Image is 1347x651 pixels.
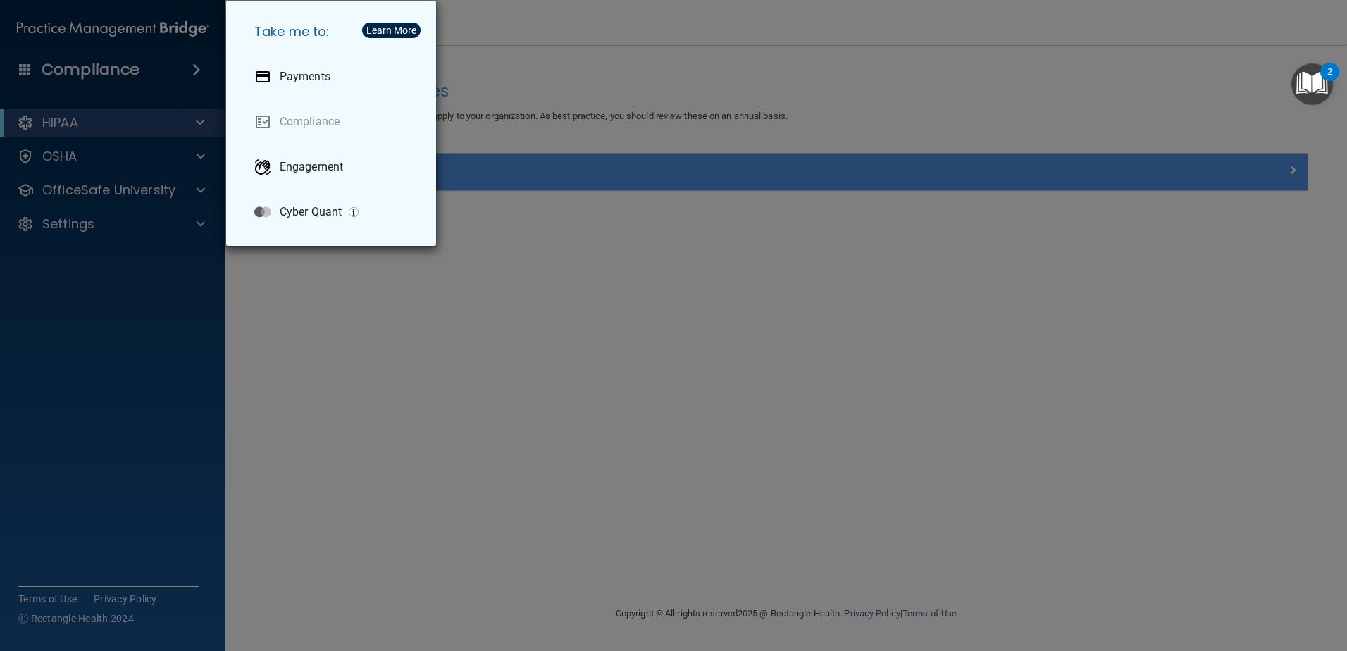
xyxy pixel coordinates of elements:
[243,12,425,51] h5: Take me to:
[243,147,425,187] a: Engagement
[243,102,425,142] a: Compliance
[366,25,416,35] div: Learn More
[1103,551,1330,607] iframe: Drift Widget Chat Controller
[243,57,425,97] a: Payments
[280,70,330,84] p: Payments
[280,160,343,174] p: Engagement
[362,23,421,38] button: Learn More
[280,205,342,219] p: Cyber Quant
[1291,63,1333,105] button: Open Resource Center, 2 new notifications
[243,192,425,232] a: Cyber Quant
[1327,72,1332,90] div: 2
